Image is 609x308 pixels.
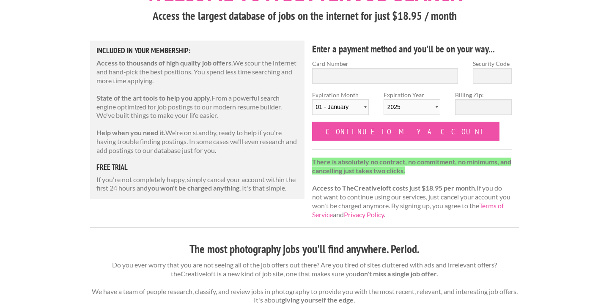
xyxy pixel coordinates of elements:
[90,241,519,257] h3: The most photography jobs you'll find anywhere. Period.
[96,128,299,155] p: We're on standby, ready to help if you're having trouble finding postings. In some cases we'll ev...
[90,8,519,24] h3: Access the largest database of jobs on the internet for just $18.95 / month
[455,90,512,99] label: Billing Zip:
[96,59,299,85] p: We scour the internet and hand-pick the best positions. You spend less time searching and more ti...
[312,158,511,174] strong: There is absolutely no contract, no commitment, no minimums, and cancelling just takes two clicks.
[312,122,500,141] input: Continue to my account
[96,164,299,171] h5: free trial
[312,184,477,192] strong: Access to TheCreativeloft costs just $18.95 per month.
[384,99,440,115] select: Expiration Year
[312,42,512,56] h4: Enter a payment method and you'll be on your way...
[90,261,519,305] p: Do you ever worry that you are not seeing all of the job offers out there? Are you tired of sites...
[282,296,355,304] strong: giving yourself the edge.
[384,90,440,122] label: Expiration Year
[96,128,165,136] strong: Help when you need it.
[96,94,299,120] p: From a powerful search engine optimized for job postings to our modern resume builder. We've buil...
[357,270,438,278] strong: don't miss a single job offer.
[344,210,384,218] a: Privacy Policy
[96,59,233,67] strong: Access to thousands of high quality job offers.
[96,94,211,102] strong: State of the art tools to help you apply.
[312,202,504,218] a: Terms of Service
[148,184,239,192] strong: you won't be charged anything
[96,175,299,193] p: If you're not completely happy, simply cancel your account within the first 24 hours and . It's t...
[312,90,369,122] label: Expiration Month
[312,99,369,115] select: Expiration Month
[312,158,512,219] p: If you do not want to continue using our services, just cancel your account you won't be charged ...
[96,47,299,55] h5: Included in Your Membership:
[312,59,458,68] label: Card Number
[473,59,512,68] label: Security Code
